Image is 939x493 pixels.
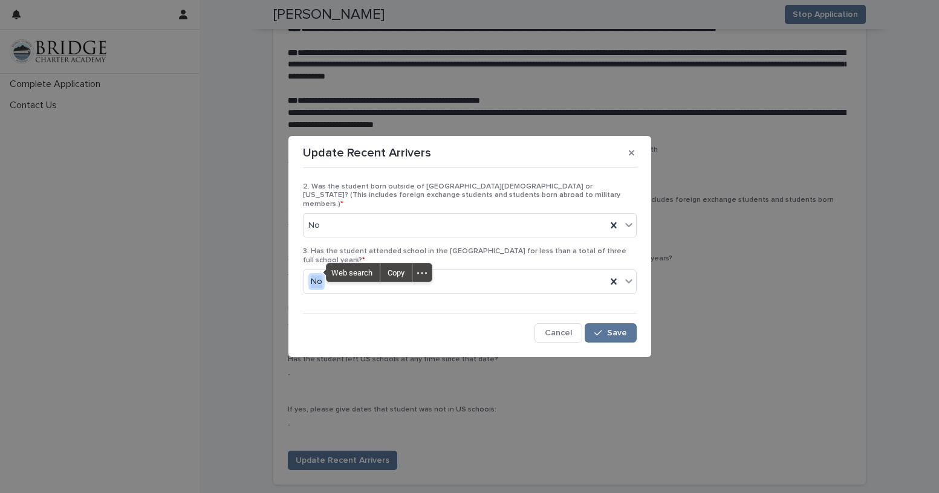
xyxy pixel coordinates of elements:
span: 3. Has the student attended school in the [GEOGRAPHIC_DATA] for less than a total of three full s... [303,248,626,263]
span: Save [607,329,627,337]
p: Update Recent Arrivers [303,146,431,160]
span: Web search [327,263,380,282]
div: No [308,273,325,291]
div: Copy [380,263,412,282]
button: Save [585,323,636,343]
span: 2. Was the student born outside of [GEOGRAPHIC_DATA][DEMOGRAPHIC_DATA] or [US_STATE]? (This inclu... [303,183,620,208]
span: Cancel [545,329,572,337]
span: No [308,219,320,232]
button: Cancel [534,323,582,343]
